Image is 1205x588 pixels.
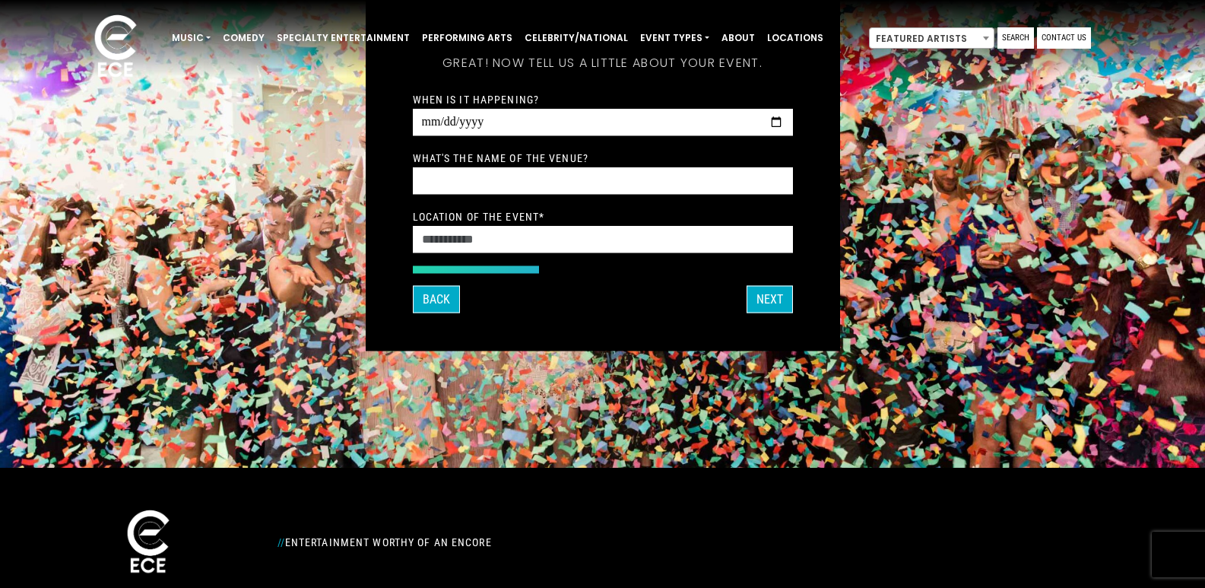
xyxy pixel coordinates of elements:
[869,27,994,49] span: Featured Artists
[1037,27,1091,49] a: Contact Us
[413,92,540,106] label: When is it happening?
[997,27,1034,49] a: Search
[761,25,829,51] a: Locations
[634,25,715,51] a: Event Types
[870,28,994,49] span: Featured Artists
[413,151,588,164] label: What's the name of the venue?
[166,25,217,51] a: Music
[110,506,186,580] img: ece_new_logo_whitev2-1.png
[413,285,460,313] button: Back
[413,209,545,223] label: Location of the event
[747,285,793,313] button: Next
[277,536,285,548] span: //
[217,25,271,51] a: Comedy
[416,25,518,51] a: Performing Arts
[78,11,154,84] img: ece_new_logo_whitev2-1.png
[715,25,761,51] a: About
[271,25,416,51] a: Specialty Entertainment
[268,530,770,555] div: Entertainment Worthy of an Encore
[518,25,634,51] a: Celebrity/National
